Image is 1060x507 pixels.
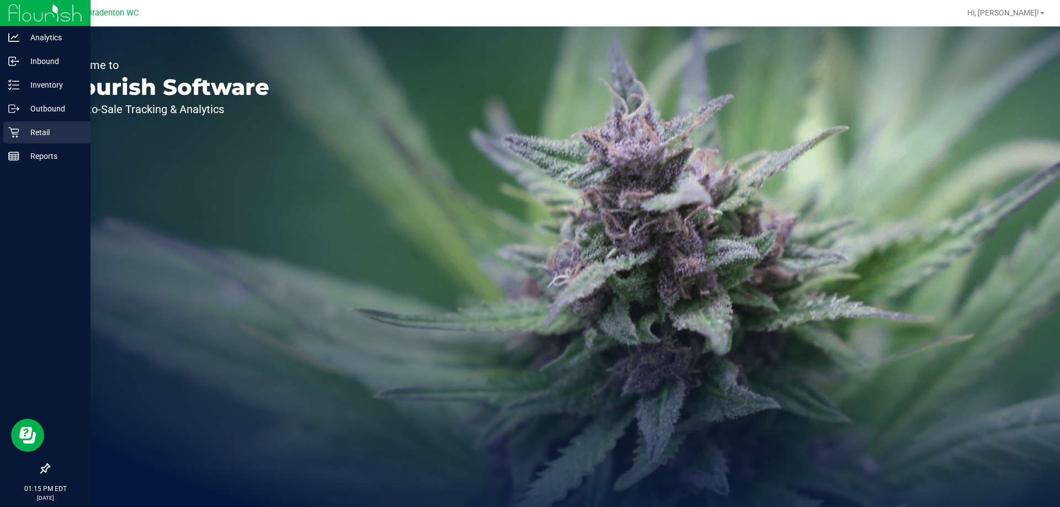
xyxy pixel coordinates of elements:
[19,150,86,163] p: Reports
[60,60,269,71] p: Welcome to
[19,126,86,139] p: Retail
[19,55,86,68] p: Inbound
[8,151,19,162] inline-svg: Reports
[11,419,44,452] iframe: Resource center
[60,104,269,115] p: Seed-to-Sale Tracking & Analytics
[87,8,139,18] span: Bradenton WC
[19,78,86,92] p: Inventory
[5,494,86,502] p: [DATE]
[8,32,19,43] inline-svg: Analytics
[5,484,86,494] p: 01:15 PM EDT
[8,127,19,138] inline-svg: Retail
[967,8,1039,17] span: Hi, [PERSON_NAME]!
[19,31,86,44] p: Analytics
[19,102,86,115] p: Outbound
[8,79,19,90] inline-svg: Inventory
[8,56,19,67] inline-svg: Inbound
[60,76,269,98] p: Flourish Software
[8,103,19,114] inline-svg: Outbound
